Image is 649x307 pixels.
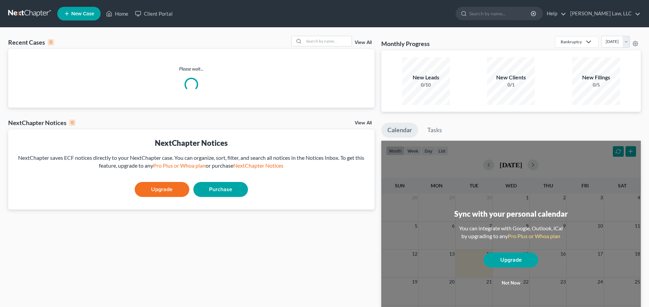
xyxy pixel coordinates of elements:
[484,252,538,267] a: Upgrade
[487,74,535,81] div: New Clients
[135,182,189,197] a: Upgrade
[402,81,450,88] div: 0/10
[402,74,450,81] div: New Leads
[8,38,54,46] div: Recent Cases
[572,74,620,81] div: New Filings
[14,138,369,148] div: NextChapter Notices
[381,123,418,138] a: Calendar
[71,11,94,16] span: New Case
[355,40,372,45] a: View All
[567,7,640,20] a: [PERSON_NAME] Law, LLC
[132,7,176,20] a: Client Portal
[381,40,430,48] h3: Monthly Progress
[304,36,352,46] input: Search by name...
[456,225,565,240] div: You can integrate with Google, Outlook, iCal by upgrading to any
[233,162,283,169] a: NextChapter Notices
[469,7,532,20] input: Search by name...
[69,120,75,126] div: 0
[572,81,620,88] div: 0/5
[193,182,248,197] a: Purchase
[484,276,538,290] button: Not now
[8,119,75,127] div: NextChapter Notices
[8,65,374,72] p: Please wait...
[355,121,372,125] a: View All
[103,7,132,20] a: Home
[48,39,54,45] div: 0
[153,162,206,169] a: Pro Plus or Whoa plan
[508,233,560,239] a: Pro Plus or Whoa plan
[487,81,535,88] div: 0/1
[14,154,369,170] div: NextChapter saves ECF notices directly to your NextChapter case. You can organize, sort, filter, ...
[543,7,566,20] a: Help
[454,209,568,219] div: Sync with your personal calendar
[421,123,448,138] a: Tasks
[561,39,582,45] div: Bankruptcy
